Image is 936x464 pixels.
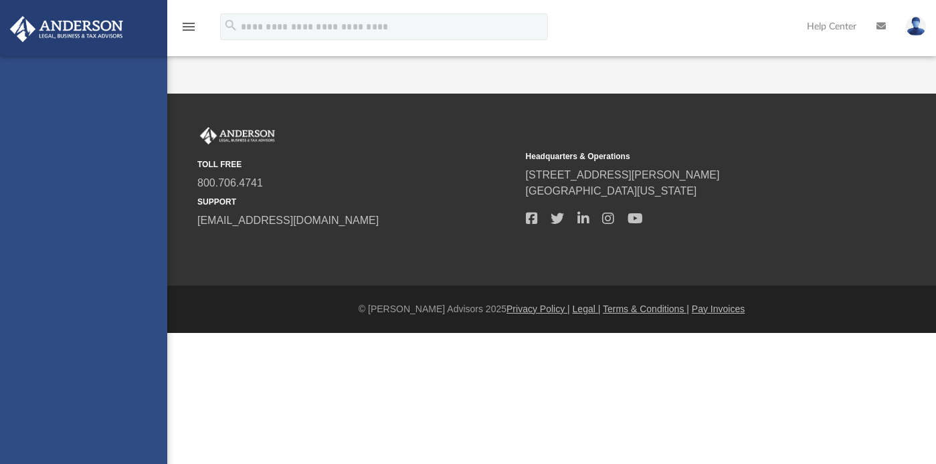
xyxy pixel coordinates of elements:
img: User Pic [906,17,926,36]
a: Legal | [573,304,601,314]
div: © [PERSON_NAME] Advisors 2025 [167,302,936,316]
small: SUPPORT [197,196,517,208]
a: [EMAIL_ADDRESS][DOMAIN_NAME] [197,215,379,226]
a: menu [181,25,197,35]
img: Anderson Advisors Platinum Portal [6,16,127,42]
small: Headquarters & Operations [526,150,845,162]
i: search [223,18,238,33]
a: Terms & Conditions | [603,304,689,314]
img: Anderson Advisors Platinum Portal [197,127,278,144]
i: menu [181,19,197,35]
a: [GEOGRAPHIC_DATA][US_STATE] [526,185,697,197]
small: TOLL FREE [197,158,517,170]
a: [STREET_ADDRESS][PERSON_NAME] [526,169,720,181]
a: Privacy Policy | [506,304,570,314]
a: Pay Invoices [692,304,745,314]
a: 800.706.4741 [197,177,263,189]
